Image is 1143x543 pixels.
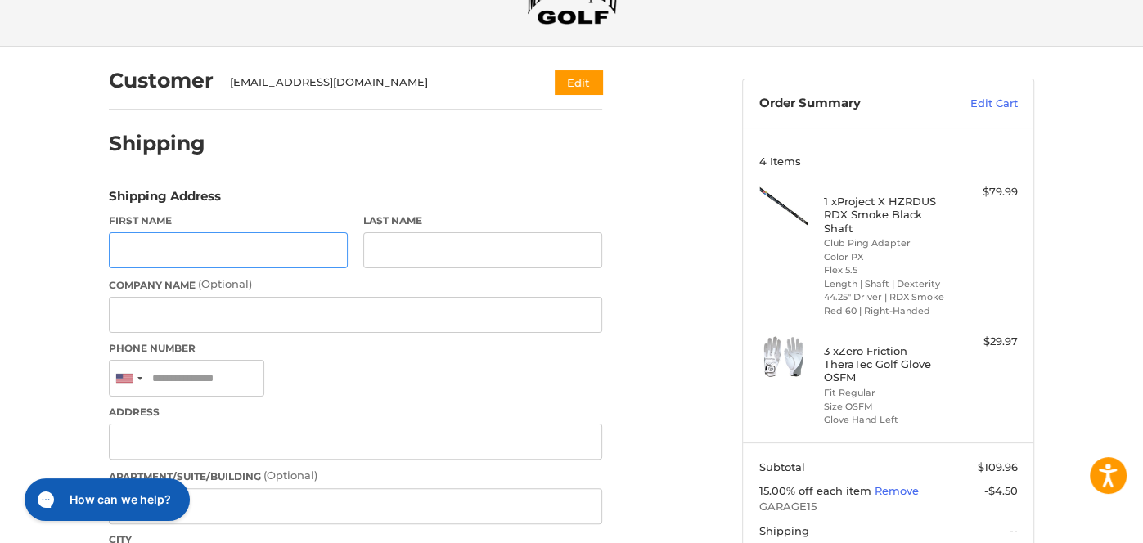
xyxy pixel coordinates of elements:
[824,344,949,384] h4: 3 x Zero Friction TheraTec Golf Glove OSFM
[109,405,602,420] label: Address
[263,469,317,482] small: (Optional)
[824,250,949,264] li: Color PX
[824,400,949,414] li: Size OSFM
[824,386,949,400] li: Fit Regular
[759,499,1018,515] span: GARAGE15
[935,96,1018,112] a: Edit Cart
[363,213,602,228] label: Last Name
[875,484,919,497] a: Remove
[759,155,1018,168] h3: 4 Items
[16,473,195,527] iframe: Gorgias live chat messenger
[953,334,1018,350] div: $29.97
[759,460,805,473] span: Subtotal
[555,70,602,94] button: Edit
[759,524,809,537] span: Shipping
[109,68,214,93] h2: Customer
[109,213,348,228] label: First Name
[198,277,252,290] small: (Optional)
[109,131,205,156] h2: Shipping
[953,184,1018,200] div: $79.99
[978,460,1018,473] span: $109.96
[109,187,221,213] legend: Shipping Address
[759,484,875,497] span: 15.00% off each item
[984,484,1018,497] span: -$4.50
[109,468,602,484] label: Apartment/Suite/Building
[759,96,935,112] h3: Order Summary
[824,277,949,318] li: Length | Shaft | Dexterity 44.25" Driver | RDX Smoke Red 60 | Right-Handed
[109,341,602,356] label: Phone Number
[110,361,147,396] div: United States: +1
[230,74,524,91] div: [EMAIL_ADDRESS][DOMAIN_NAME]
[109,276,602,293] label: Company Name
[1010,524,1018,537] span: --
[824,195,949,235] h4: 1 x Project X HZRDUS RDX Smoke Black Shaft
[824,413,949,427] li: Glove Hand Left
[824,236,949,250] li: Club Ping Adapter
[824,263,949,277] li: Flex 5.5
